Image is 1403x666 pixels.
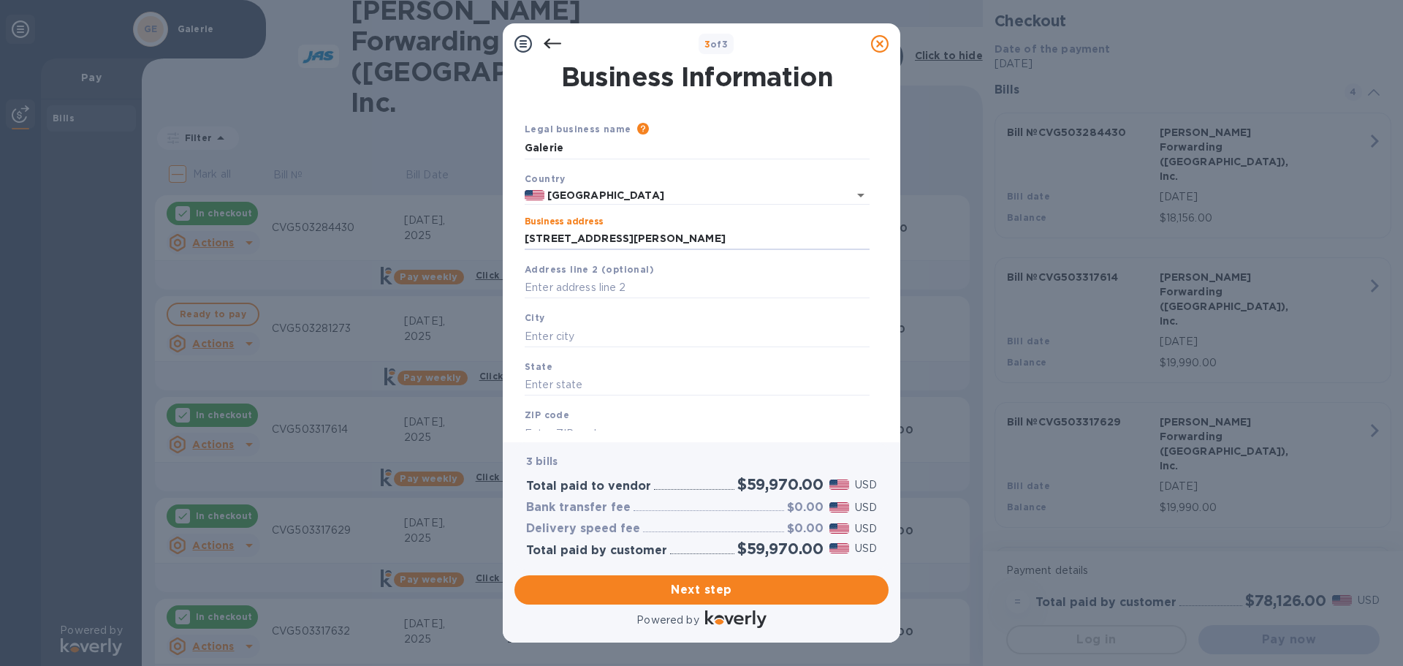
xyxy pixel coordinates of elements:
[704,39,710,50] span: 3
[636,613,699,628] p: Powered by
[851,185,871,205] button: Open
[737,475,824,493] h2: $59,970.00
[525,264,654,275] b: Address line 2 (optional)
[526,581,877,599] span: Next step
[525,423,870,444] input: Enter ZIP code
[855,541,877,556] p: USD
[855,477,877,493] p: USD
[525,409,569,420] b: ZIP code
[525,228,870,250] input: Enter address
[514,575,889,605] button: Next step
[787,501,824,515] h3: $0.00
[525,137,870,159] input: Enter legal business name
[855,500,877,515] p: USD
[525,312,545,323] b: City
[705,610,767,628] img: Logo
[787,522,824,536] h3: $0.00
[544,186,829,205] input: Select country
[829,543,849,553] img: USD
[829,523,849,534] img: USD
[522,61,872,92] h1: Business Information
[526,522,640,536] h3: Delivery speed fee
[525,190,544,200] img: US
[525,374,870,396] input: Enter state
[737,540,824,558] h2: $59,970.00
[829,502,849,512] img: USD
[526,455,558,467] b: 3 bills
[525,218,603,227] label: Business address
[525,325,870,347] input: Enter city
[526,501,631,515] h3: Bank transfer fee
[526,544,667,558] h3: Total paid by customer
[704,39,729,50] b: of 3
[525,173,566,184] b: Country
[526,480,651,493] h3: Total paid to vendor
[525,124,631,135] b: Legal business name
[855,521,877,537] p: USD
[829,480,849,490] img: USD
[525,361,552,372] b: State
[525,277,870,299] input: Enter address line 2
